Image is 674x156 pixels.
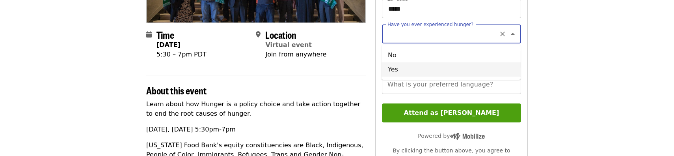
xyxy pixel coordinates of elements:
span: Location [265,28,296,41]
button: Attend as [PERSON_NAME] [382,103,521,122]
div: 5:30 – 7pm PDT [156,50,207,59]
i: calendar icon [146,31,152,38]
li: No [382,48,521,62]
p: Learn about how Hunger is a policy choice and take action together to end the root causes of hunger. [146,100,366,118]
span: About this event [146,83,207,97]
strong: [DATE] [156,41,181,49]
span: Time [156,28,174,41]
button: Close [507,28,518,39]
button: Clear [497,28,508,39]
input: What is your preferred language? [382,75,521,94]
span: Powered by [418,133,485,139]
li: Yes [382,62,521,77]
a: Virtual event [265,41,312,49]
img: Powered by Mobilize [450,133,485,140]
p: [DATE], [DATE] 5:30pm-7pm [146,125,366,134]
i: map-marker-alt icon [256,31,261,38]
label: Have you ever experienced hunger? [387,22,473,27]
span: Join from anywhere [265,51,326,58]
